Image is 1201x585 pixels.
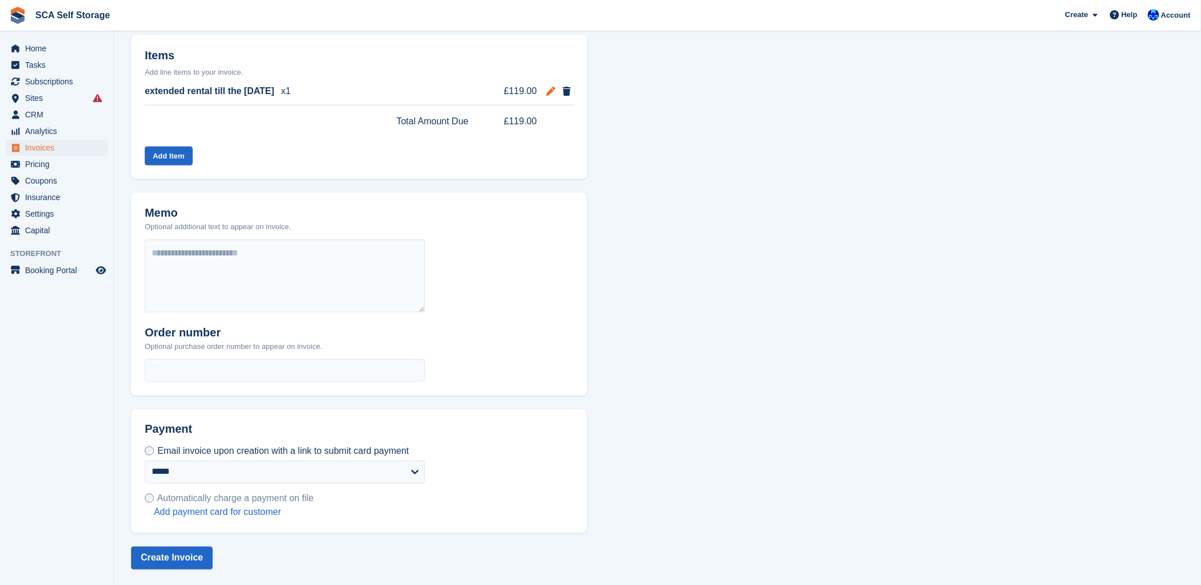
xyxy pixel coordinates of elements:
span: extended rental till the [DATE] [145,84,274,98]
p: Optional purchase order number to appear on invoice. [145,341,322,352]
a: menu [6,262,108,278]
span: Settings [25,206,93,222]
h2: Payment [145,423,425,445]
span: Capital [25,222,93,238]
span: Subscriptions [25,74,93,90]
button: Create Invoice [131,547,213,570]
a: SCA Self Storage [31,6,115,25]
input: Email invoice upon creation with a link to submit card payment [145,446,154,456]
a: menu [6,90,108,106]
span: Tasks [25,57,93,73]
a: menu [6,222,108,238]
a: menu [6,173,108,189]
img: Kelly Neesham [1148,9,1159,21]
span: Insurance [25,189,93,205]
a: menu [6,189,108,205]
a: menu [6,123,108,139]
span: Analytics [25,123,93,139]
a: menu [6,156,108,172]
p: Add line items to your invoice. [145,67,573,78]
a: menu [6,140,108,156]
h2: Order number [145,326,322,339]
span: £119.00 [494,115,537,128]
a: menu [6,206,108,222]
span: Sites [25,90,93,106]
span: Help [1122,9,1138,21]
span: Total Amount Due [397,115,469,128]
span: Coupons [25,173,93,189]
input: Automatically charge a payment on file Add payment card for customer [145,494,154,503]
span: Create [1065,9,1088,21]
span: Pricing [25,156,93,172]
h2: Items [145,49,573,64]
a: Add payment card for customer [154,507,314,518]
span: Booking Portal [25,262,93,278]
p: Optional additional text to appear on invoice. [145,221,291,233]
span: Account [1161,10,1191,21]
span: CRM [25,107,93,123]
a: menu [6,107,108,123]
span: Invoices [25,140,93,156]
a: menu [6,74,108,90]
span: x1 [281,84,291,98]
a: menu [6,57,108,73]
a: Preview store [94,263,108,277]
span: Storefront [10,248,113,259]
span: Automatically charge a payment on file [157,494,314,503]
img: stora-icon-8386f47178a22dfd0bd8f6a31ec36ba5ce8667c1dd55bd0f319d3a0aa187defe.svg [9,7,26,24]
span: £119.00 [494,84,537,98]
i: Smart entry sync failures have occurred [93,94,102,103]
h2: Memo [145,206,291,220]
span: Email invoice upon creation with a link to submit card payment [157,446,409,456]
a: menu [6,40,108,56]
button: Add Item [145,147,193,165]
span: Home [25,40,93,56]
